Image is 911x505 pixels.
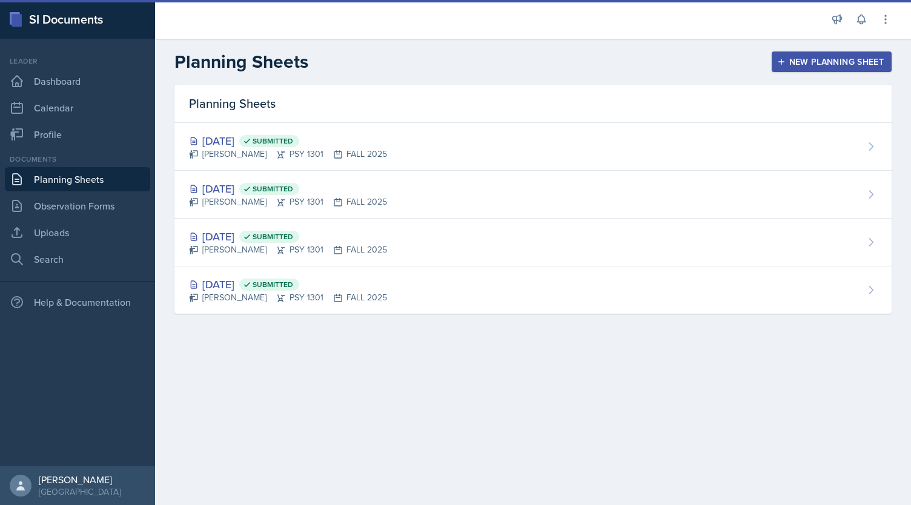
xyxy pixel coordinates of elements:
[5,290,150,314] div: Help & Documentation
[780,57,884,67] div: New Planning Sheet
[189,133,387,149] div: [DATE]
[5,194,150,218] a: Observation Forms
[174,171,892,219] a: [DATE] Submitted [PERSON_NAME]PSY 1301FALL 2025
[174,51,308,73] h2: Planning Sheets
[39,474,121,486] div: [PERSON_NAME]
[772,51,892,72] button: New Planning Sheet
[174,219,892,266] a: [DATE] Submitted [PERSON_NAME]PSY 1301FALL 2025
[253,184,293,194] span: Submitted
[189,291,387,304] div: [PERSON_NAME] PSY 1301 FALL 2025
[174,123,892,171] a: [DATE] Submitted [PERSON_NAME]PSY 1301FALL 2025
[5,56,150,67] div: Leader
[253,280,293,289] span: Submitted
[174,266,892,314] a: [DATE] Submitted [PERSON_NAME]PSY 1301FALL 2025
[189,180,387,197] div: [DATE]
[174,85,892,123] div: Planning Sheets
[5,247,150,271] a: Search
[253,232,293,242] span: Submitted
[253,136,293,146] span: Submitted
[5,154,150,165] div: Documents
[5,167,150,191] a: Planning Sheets
[189,243,387,256] div: [PERSON_NAME] PSY 1301 FALL 2025
[189,196,387,208] div: [PERSON_NAME] PSY 1301 FALL 2025
[189,276,387,292] div: [DATE]
[189,148,387,160] div: [PERSON_NAME] PSY 1301 FALL 2025
[5,69,150,93] a: Dashboard
[5,220,150,245] a: Uploads
[189,228,387,245] div: [DATE]
[5,96,150,120] a: Calendar
[5,122,150,147] a: Profile
[39,486,121,498] div: [GEOGRAPHIC_DATA]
